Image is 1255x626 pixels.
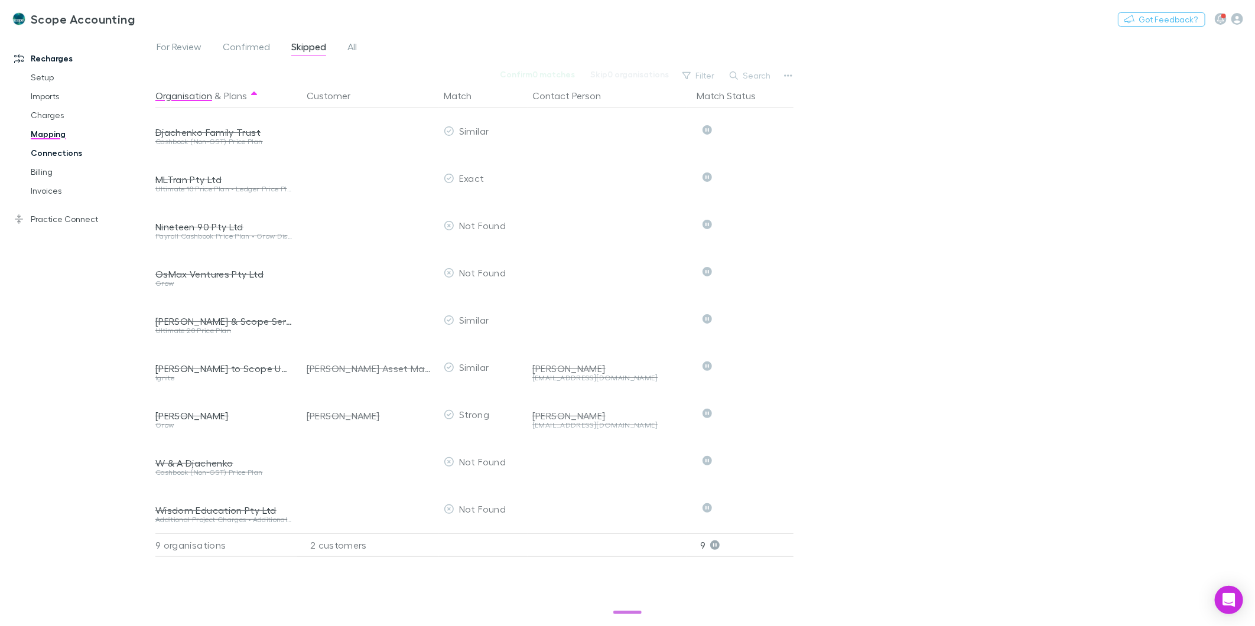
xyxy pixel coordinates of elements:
[307,84,365,107] button: Customer
[155,533,297,557] div: 9 organisations
[459,314,489,325] span: Similar
[19,162,163,181] a: Billing
[532,422,687,429] div: [EMAIL_ADDRESS][DOMAIN_NAME]
[155,221,292,233] div: Nineteen 90 Pty Ltd
[155,422,292,429] div: Grow
[155,280,292,287] div: Grow
[1215,586,1243,614] div: Open Intercom Messenger
[532,410,687,422] div: [PERSON_NAME]
[224,84,247,107] button: Plans
[444,84,486,107] button: Match
[2,49,163,68] a: Recharges
[697,84,770,107] button: Match Status
[291,41,326,56] span: Skipped
[155,84,292,107] div: &
[703,456,712,465] svg: Skipped
[492,67,583,81] button: Confirm0 matches
[703,172,712,182] svg: Skipped
[155,327,292,334] div: Ultimate 20 Price Plan
[703,361,712,371] svg: Skipped
[459,503,506,514] span: Not Found
[155,233,292,240] div: Payroll Cashbook Price Plan • Grow Discount A
[155,410,292,422] div: [PERSON_NAME]
[155,268,292,280] div: OsMax Ventures Pty Ltd
[703,503,712,513] svg: Skipped
[223,41,270,56] span: Confirmed
[157,41,201,56] span: For Review
[155,185,292,193] div: Ultimate 10 Price Plan • Ledger Price Plan
[155,504,292,516] div: Wisdom Education Pty Ltd
[155,138,292,145] div: Cashbook (Non-GST) Price Plan
[459,361,489,373] span: Similar
[155,457,292,469] div: W & A Djachenko
[297,533,439,557] div: 2 customers
[19,125,163,144] a: Mapping
[459,409,489,420] span: Strong
[19,144,163,162] a: Connections
[532,84,615,107] button: Contact Person
[459,172,485,184] span: Exact
[459,125,489,136] span: Similar
[677,69,721,83] button: Filter
[1118,12,1205,27] button: Got Feedback?
[700,534,794,556] p: 9
[703,267,712,276] svg: Skipped
[19,106,163,125] a: Charges
[347,41,357,56] span: All
[532,363,687,374] div: [PERSON_NAME]
[19,87,163,106] a: Imports
[703,125,712,135] svg: Skipped
[724,69,778,83] button: Search
[307,392,434,439] div: [PERSON_NAME]
[155,84,212,107] button: Organisation
[31,12,135,26] h3: Scope Accounting
[155,516,292,523] div: Additional Project Charges • Additional Expenses Charges • Ultimate 20 Price Plan
[19,181,163,200] a: Invoices
[2,210,163,229] a: Practice Connect
[155,363,292,374] div: [PERSON_NAME] to Scope Unit Trust
[155,126,292,138] div: Djachenko Family Trust
[307,345,434,392] div: [PERSON_NAME] Asset Management Ltd
[583,67,677,81] button: Skip0 organisations
[459,220,506,231] span: Not Found
[703,409,712,418] svg: Skipped
[155,374,292,382] div: Ignite
[155,174,292,185] div: MLTran Pty Ltd
[155,315,292,327] div: [PERSON_NAME] & Scope Services Pty Ltd
[12,12,26,26] img: Scope Accounting's Logo
[532,374,687,382] div: [EMAIL_ADDRESS][DOMAIN_NAME]
[459,456,506,467] span: Not Found
[19,68,163,87] a: Setup
[703,220,712,229] svg: Skipped
[5,5,142,33] a: Scope Accounting
[155,469,292,476] div: Cashbook (Non-GST) Price Plan
[459,267,506,278] span: Not Found
[703,314,712,324] svg: Skipped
